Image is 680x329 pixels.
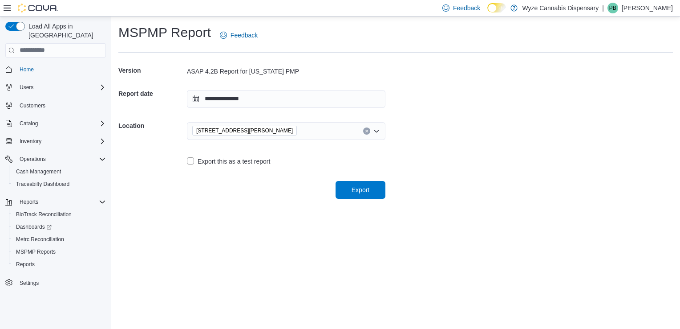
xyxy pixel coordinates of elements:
input: Dark Mode [487,3,506,12]
span: Home [16,64,106,75]
span: Settings [20,280,39,287]
span: Users [16,82,106,93]
a: Reports [12,259,38,270]
span: Settings [16,277,106,288]
button: Home [2,63,109,76]
span: Customers [16,100,106,111]
span: Traceabilty Dashboard [16,181,69,188]
p: [PERSON_NAME] [622,3,673,13]
label: Export this as a test report [187,156,270,167]
button: Export [336,181,385,199]
span: Metrc Reconciliation [12,234,106,245]
a: Customers [16,100,49,111]
button: MSPMP Reports [9,246,109,258]
button: Reports [16,197,42,207]
a: MSPMP Reports [12,247,59,257]
span: Operations [16,154,106,164]
button: Cash Management [9,165,109,178]
span: Reports [12,259,106,270]
button: Clear input [363,127,370,135]
span: Customers [20,102,45,109]
span: Dashboards [16,223,52,230]
span: Cash Management [12,166,106,177]
div: ASAP 4.2B Report for [US_STATE] PMP [187,67,385,76]
a: Metrc Reconciliation [12,234,68,245]
button: Reports [2,196,109,208]
span: MSPMP Reports [12,247,106,257]
span: BioTrack Reconciliation [16,211,72,218]
span: Export [352,185,369,194]
button: Traceabilty Dashboard [9,178,109,190]
button: Inventory [16,136,45,147]
span: [STREET_ADDRESS][PERSON_NAME] [196,126,293,135]
span: Load All Apps in [GEOGRAPHIC_DATA] [25,22,106,40]
a: Home [16,64,37,75]
h5: Version [118,62,185,79]
button: Inventory [2,135,109,148]
a: Settings [16,278,42,288]
span: Inventory [16,136,106,147]
span: Cash Management [16,168,61,175]
button: Catalog [16,118,41,129]
span: Reports [16,261,35,268]
a: Dashboards [9,221,109,233]
h1: MSPMP Report [118,24,211,41]
span: Operations [20,156,46,163]
button: Reports [9,258,109,271]
a: BioTrack Reconciliation [12,209,75,220]
a: Feedback [216,26,261,44]
a: Traceabilty Dashboard [12,179,73,189]
span: Home [20,66,34,73]
button: Operations [16,154,49,164]
p: Wyze Cannabis Dispensary [522,3,599,13]
span: BioTrack Reconciliation [12,209,106,220]
button: Settings [2,276,109,289]
span: Reports [16,197,106,207]
span: Inventory [20,138,41,145]
button: Metrc Reconciliation [9,233,109,246]
span: Metrc Reconciliation [16,236,64,243]
button: Open list of options [373,127,380,135]
button: BioTrack Reconciliation [9,208,109,221]
button: Operations [2,153,109,165]
span: Reports [20,198,38,206]
button: Users [2,81,109,94]
button: Catalog [2,117,109,130]
span: Traceabilty Dashboard [12,179,106,189]
nav: Complex example [5,59,106,313]
img: Cova [18,4,58,12]
span: 2300 S Harper Road [192,126,297,136]
span: Catalog [16,118,106,129]
span: Users [20,84,33,91]
p: | [602,3,604,13]
span: Catalog [20,120,38,127]
a: Dashboards [12,222,55,232]
span: Feedback [453,4,480,12]
span: Dashboards [12,222,106,232]
div: Paul Boone [607,3,618,13]
span: MSPMP Reports [16,248,56,255]
button: Users [16,82,37,93]
a: Cash Management [12,166,65,177]
h5: Report date [118,85,185,103]
h5: Location [118,117,185,135]
button: Customers [2,99,109,112]
span: Feedback [231,31,258,40]
span: PB [609,3,616,13]
input: Press the down key to open a popover containing a calendar. [187,90,385,108]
